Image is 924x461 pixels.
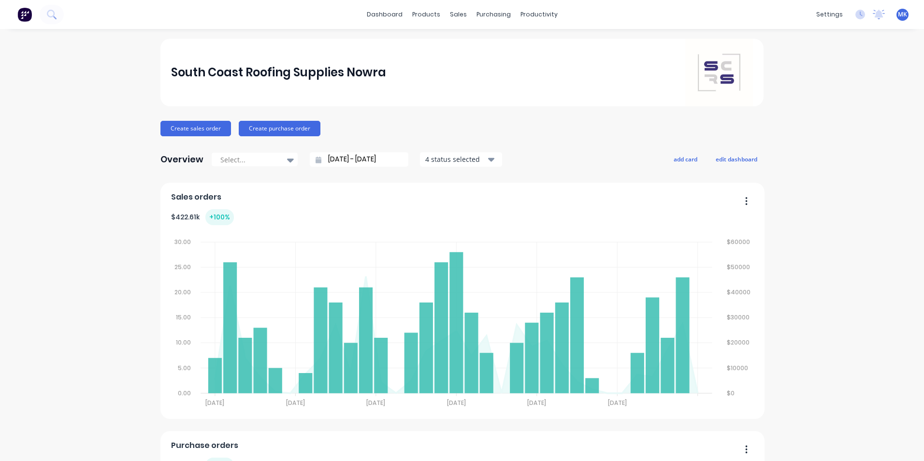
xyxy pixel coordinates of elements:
button: Create purchase order [239,121,320,136]
button: 4 status selected [420,152,502,167]
div: $ 422.61k [171,209,234,225]
button: edit dashboard [709,153,764,165]
div: South Coast Roofing Supplies Nowra [171,63,386,82]
span: MK [898,10,907,19]
button: Create sales order [160,121,231,136]
tspan: 0.00 [178,389,191,397]
tspan: 25.00 [174,263,191,271]
tspan: 15.00 [176,313,191,321]
div: + 100 % [205,209,234,225]
tspan: $10000 [728,364,749,372]
tspan: 10.00 [176,339,191,347]
img: South Coast Roofing Supplies Nowra [685,39,753,106]
div: sales [445,7,472,22]
button: add card [667,153,704,165]
div: purchasing [472,7,516,22]
tspan: $60000 [728,238,751,246]
tspan: 30.00 [174,238,191,246]
tspan: $40000 [728,288,751,296]
tspan: $0 [728,389,736,397]
tspan: $50000 [728,263,751,271]
span: Sales orders [171,191,221,203]
tspan: $30000 [728,313,751,321]
tspan: [DATE] [447,399,466,407]
div: productivity [516,7,563,22]
div: settings [811,7,848,22]
tspan: 5.00 [178,364,191,372]
tspan: [DATE] [205,399,224,407]
tspan: [DATE] [528,399,547,407]
div: 4 status selected [425,154,486,164]
a: dashboard [362,7,407,22]
tspan: 20.00 [174,288,191,296]
div: products [407,7,445,22]
img: Factory [17,7,32,22]
tspan: [DATE] [608,399,627,407]
tspan: $20000 [728,339,751,347]
div: Overview [160,150,203,169]
span: Purchase orders [171,440,238,451]
tspan: [DATE] [367,399,386,407]
tspan: [DATE] [286,399,305,407]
